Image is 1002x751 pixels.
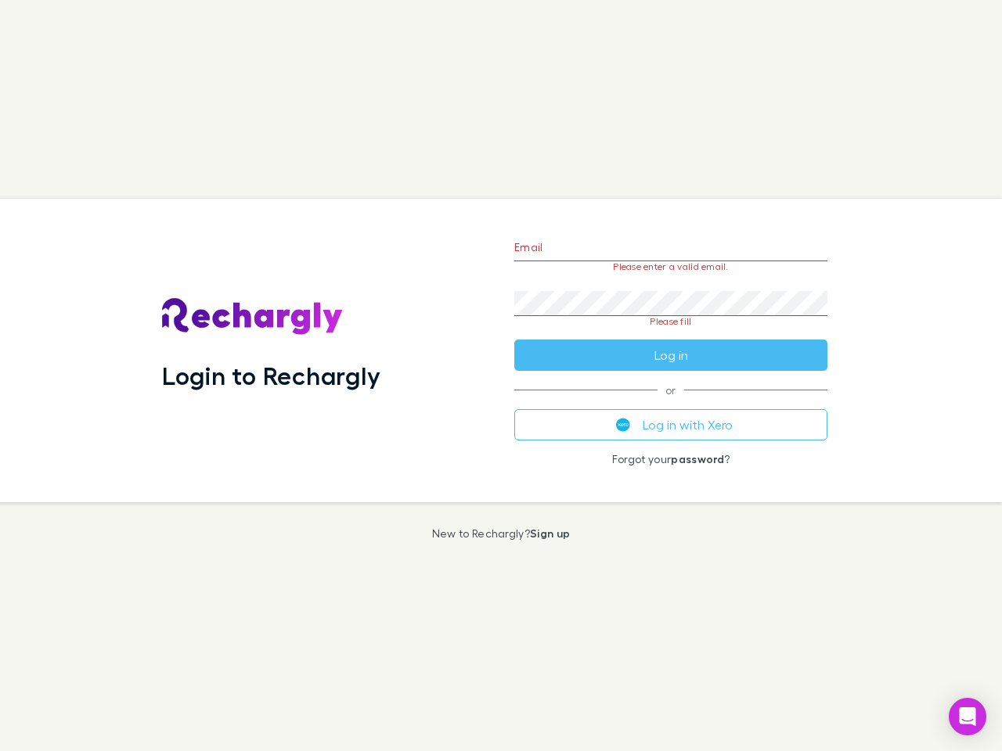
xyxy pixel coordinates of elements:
a: password [671,452,724,465]
p: Please enter a valid email. [514,261,827,272]
img: Xero's logo [616,418,630,432]
p: Please fill [514,316,827,327]
a: Sign up [530,526,570,540]
button: Log in [514,340,827,371]
p: New to Rechargly? [432,527,571,540]
button: Log in with Xero [514,409,827,440]
p: Forgot your ? [514,453,827,465]
img: Rechargly's Logo [162,298,344,336]
h1: Login to Rechargly [162,361,380,390]
div: Open Intercom Messenger [949,698,986,735]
